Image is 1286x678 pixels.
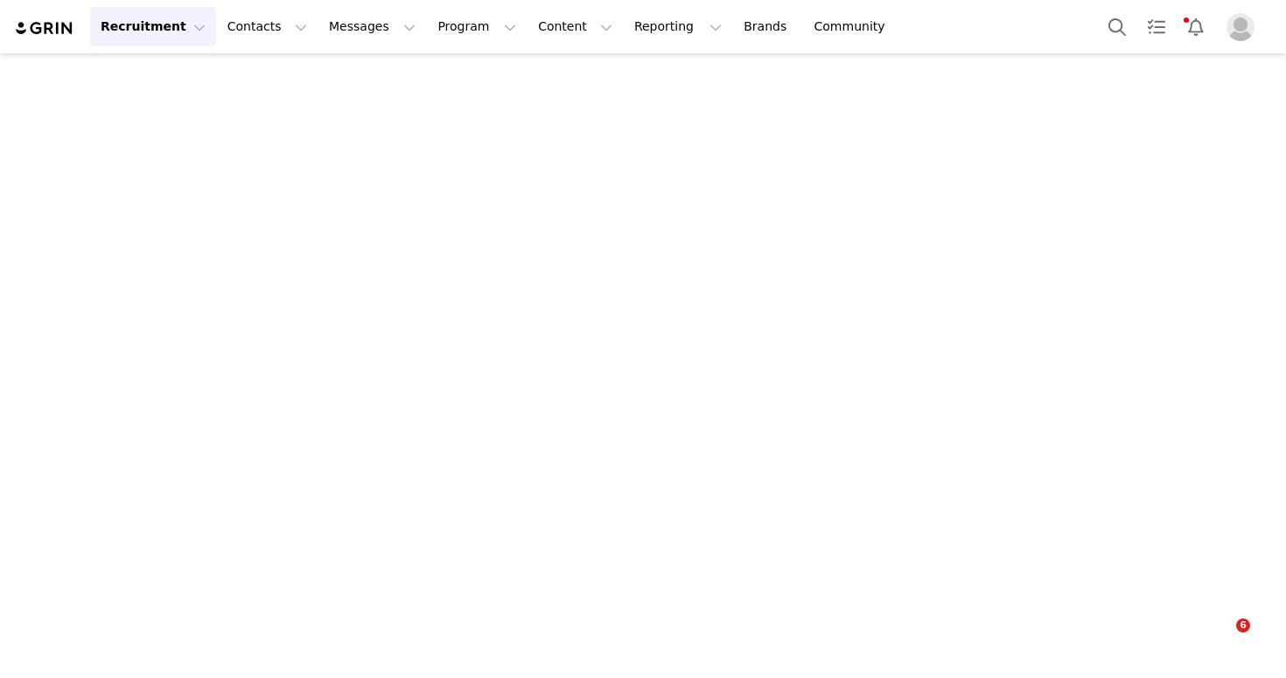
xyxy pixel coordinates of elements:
[1236,619,1250,633] span: 6
[1200,619,1242,661] iframe: Intercom live chat
[217,7,318,46] button: Contacts
[427,7,527,46] button: Program
[1098,7,1136,46] button: Search
[1216,13,1272,41] button: Profile
[624,7,732,46] button: Reporting
[1227,13,1255,41] img: placeholder-profile.jpg
[1137,7,1176,46] a: Tasks
[733,7,802,46] a: Brands
[1177,7,1215,46] button: Notifications
[528,7,623,46] button: Content
[14,20,75,37] img: grin logo
[804,7,904,46] a: Community
[90,7,216,46] button: Recruitment
[318,7,426,46] button: Messages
